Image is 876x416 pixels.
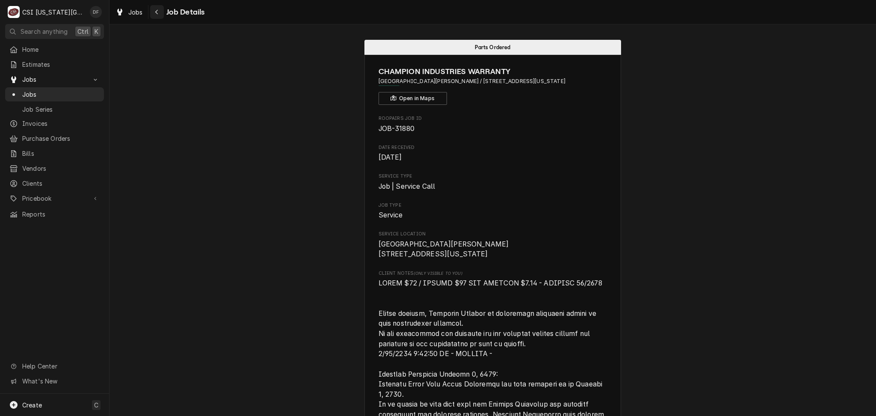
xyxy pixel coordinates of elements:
span: Service Type [379,173,607,180]
span: Search anything [21,27,68,36]
span: Help Center [22,362,99,371]
a: Go to What's New [5,374,104,388]
span: Jobs [128,8,143,17]
a: Bills [5,146,104,160]
a: Go to Jobs [5,72,104,86]
span: Date Received [379,144,607,151]
a: Go to Pricebook [5,191,104,205]
span: Home [22,45,100,54]
a: Jobs [112,5,146,19]
span: Service Location [379,239,607,259]
div: C [8,6,20,18]
span: Job | Service Call [379,182,435,190]
span: [DATE] [379,153,402,161]
span: Parts Ordered [475,45,510,50]
a: Vendors [5,161,104,175]
span: Reports [22,210,100,219]
span: (Only Visible to You) [414,271,462,276]
button: Open in Maps [379,92,447,105]
a: Purchase Orders [5,131,104,146]
a: Invoices [5,116,104,131]
span: C [94,401,98,410]
span: Bills [22,149,100,158]
span: Purchase Orders [22,134,100,143]
span: K [95,27,98,36]
span: Roopairs Job ID [379,115,607,122]
div: Date Received [379,144,607,163]
div: David Fannin's Avatar [90,6,102,18]
a: Reports [5,207,104,221]
span: Job Series [22,105,100,114]
span: Job Type [379,202,607,209]
div: Job Type [379,202,607,220]
span: JOB-31880 [379,125,414,133]
a: Clients [5,176,104,190]
span: Address [379,77,607,85]
span: Vendors [22,164,100,173]
span: What's New [22,377,99,386]
span: Ctrl [77,27,89,36]
span: Service Location [379,231,607,238]
div: Service Location [379,231,607,259]
a: Go to Help Center [5,359,104,373]
div: Client Information [379,66,607,105]
span: Name [379,66,607,77]
span: Roopairs Job ID [379,124,607,134]
button: Search anythingCtrlK [5,24,104,39]
a: Jobs [5,87,104,101]
button: Navigate back [150,5,164,19]
span: [GEOGRAPHIC_DATA][PERSON_NAME] [STREET_ADDRESS][US_STATE] [379,240,509,259]
div: Service Type [379,173,607,191]
span: Invoices [22,119,100,128]
div: CSI [US_STATE][GEOGRAPHIC_DATA] [22,8,85,17]
div: Roopairs Job ID [379,115,607,134]
span: Date Received [379,152,607,163]
div: Status [364,40,621,55]
div: DF [90,6,102,18]
a: Estimates [5,57,104,71]
span: Jobs [22,75,87,84]
span: Client Notes [379,270,607,277]
span: Job Type [379,210,607,220]
a: Home [5,42,104,56]
span: Service Type [379,181,607,192]
span: Service [379,211,403,219]
span: Pricebook [22,194,87,203]
span: Clients [22,179,100,188]
span: Jobs [22,90,100,99]
span: Estimates [22,60,100,69]
div: CSI Kansas City's Avatar [8,6,20,18]
span: Create [22,401,42,409]
a: Job Series [5,102,104,116]
span: Job Details [164,6,205,18]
